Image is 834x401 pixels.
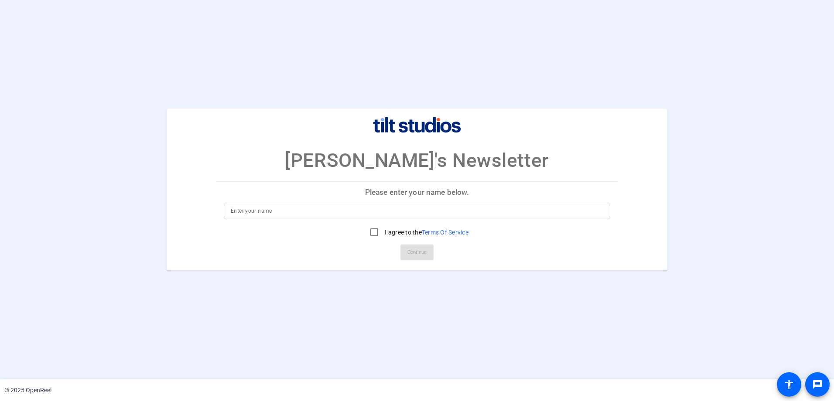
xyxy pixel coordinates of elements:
[383,228,468,237] label: I agree to the
[422,229,468,236] a: Terms Of Service
[217,182,617,203] p: Please enter your name below.
[784,379,794,390] mat-icon: accessibility
[4,386,51,395] div: © 2025 OpenReel
[373,117,461,133] img: company-logo
[285,146,549,175] p: [PERSON_NAME]'s Newsletter
[231,206,603,216] input: Enter your name
[812,379,823,390] mat-icon: message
